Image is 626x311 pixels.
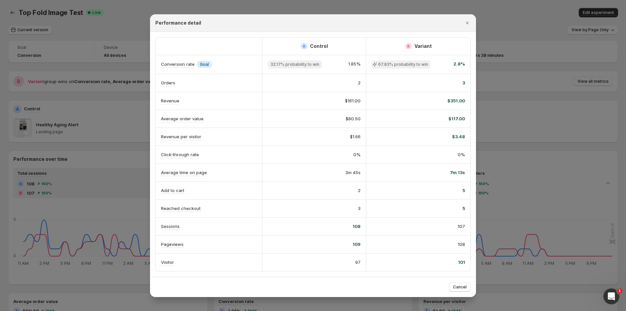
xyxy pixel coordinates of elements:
p: Add to cart [161,187,184,194]
h2: B [407,44,410,48]
p: Sessions [161,223,180,230]
h2: A [303,44,305,48]
span: $117.00 [448,115,465,122]
span: 101 [458,259,465,265]
span: 107 [458,223,465,230]
span: $80.50 [346,115,361,122]
span: $1.66 [350,133,361,140]
span: 5 [462,187,465,194]
span: $161.00 [345,97,361,104]
span: $351.00 [447,97,465,104]
p: Average time on page [161,169,207,176]
span: 3 [358,205,361,212]
span: Cancel [453,284,467,290]
p: Pageviews [161,241,184,248]
span: 0% [458,151,465,158]
span: 109 [353,241,361,248]
p: Reached checkout [161,205,201,212]
span: 3m 45s [345,169,361,176]
span: 7m 13s [450,169,465,176]
span: $3.48 [452,133,465,140]
span: 67.83% probability to win [378,62,428,67]
p: Revenue [161,97,179,104]
span: 108 [458,241,465,248]
h2: Control [310,43,328,50]
span: 97 [355,259,361,265]
p: Average order value [161,115,204,122]
p: Click-through rate [161,151,199,158]
span: 1.85% [348,60,361,68]
button: Cancel [449,282,471,292]
span: 1 [617,288,622,294]
p: Visitor [161,259,174,265]
span: 32.17% probability to win [270,62,319,67]
span: 0% [353,151,361,158]
p: Conversion rate [161,61,195,67]
h2: Performance detail [155,20,201,26]
span: 108 [353,223,361,230]
button: Close [463,18,472,28]
span: 3 [462,79,465,86]
span: Goal [200,62,209,67]
h2: Variant [414,43,432,50]
p: Revenue per visitor [161,133,201,140]
p: Orders [161,79,175,86]
span: 5 [462,205,465,212]
span: 2 [358,187,361,194]
span: 2.8% [453,60,465,68]
iframe: Intercom live chat [603,288,619,304]
span: 2 [358,79,361,86]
